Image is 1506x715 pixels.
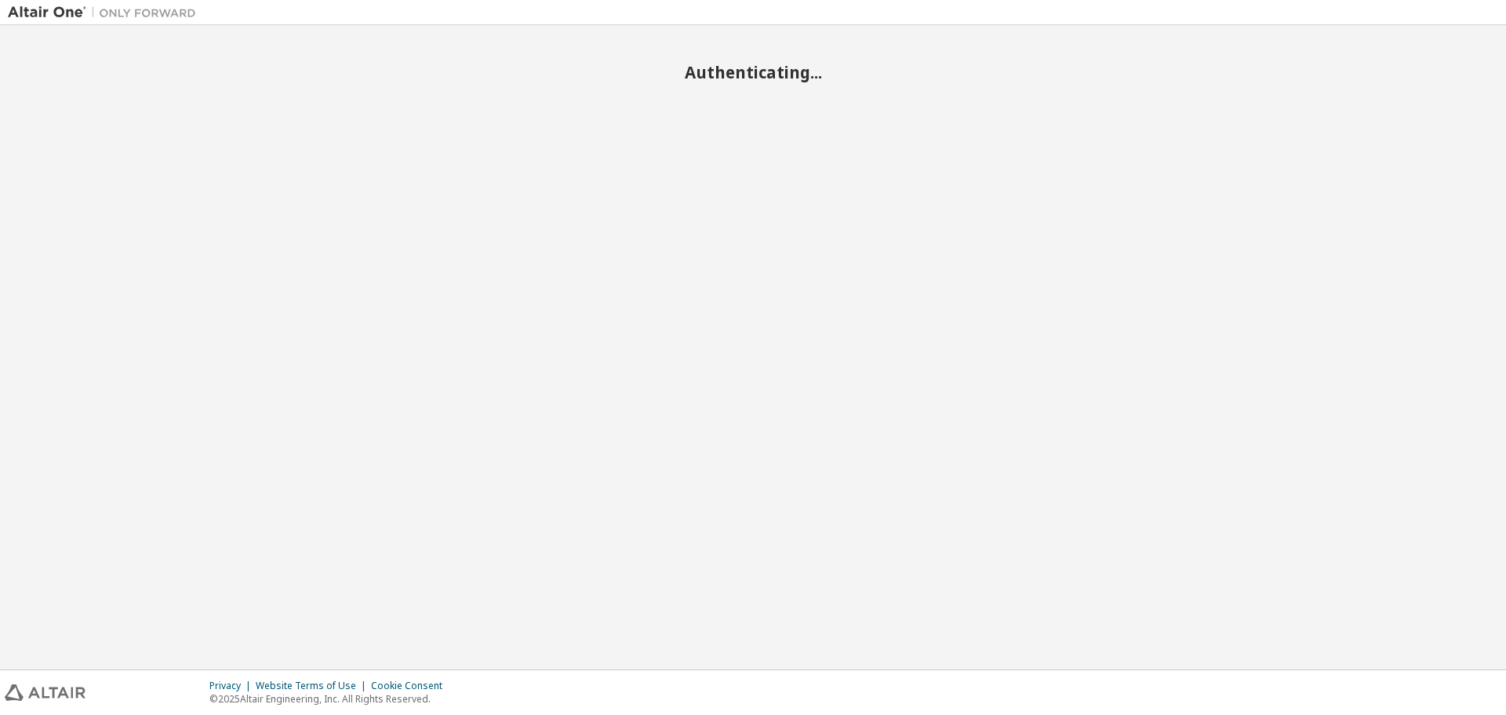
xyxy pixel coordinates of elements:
img: Altair One [8,5,204,20]
h2: Authenticating... [8,62,1498,82]
div: Privacy [209,680,256,692]
img: altair_logo.svg [5,684,85,701]
div: Cookie Consent [371,680,452,692]
p: © 2025 Altair Engineering, Inc. All Rights Reserved. [209,692,452,706]
div: Website Terms of Use [256,680,371,692]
